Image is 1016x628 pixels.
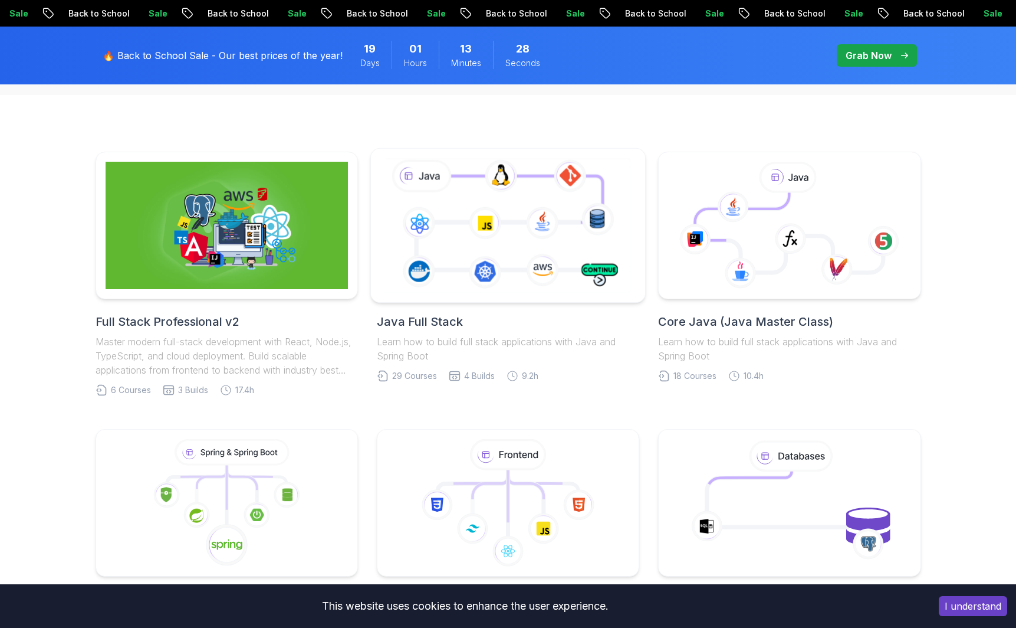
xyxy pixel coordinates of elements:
span: 3 Builds [178,384,208,396]
p: Sale [416,8,453,19]
p: Learn how to build full stack applications with Java and Spring Boot [658,335,920,363]
p: Sale [833,8,871,19]
a: Core Java (Java Master Class)Learn how to build full stack applications with Java and Spring Boot... [658,152,920,382]
span: 28 Seconds [516,41,530,57]
img: Full Stack Professional v2 [106,162,348,289]
p: Sale [277,8,314,19]
p: Sale [555,8,593,19]
span: 10.4h [744,370,764,382]
h2: Core Java (Java Master Class) [658,313,920,330]
p: Back to School [892,8,972,19]
button: Accept cookies [939,596,1007,616]
span: 13 Minutes [460,41,472,57]
p: Back to School [196,8,277,19]
p: Learn how to build full stack applications with Java and Spring Boot [377,335,639,363]
h2: Full Stack Professional v2 [96,313,358,330]
h2: Java Full Stack [377,313,639,330]
p: Back to School [475,8,555,19]
p: Grab Now [846,48,892,63]
div: This website uses cookies to enhance the user experience. [9,593,921,619]
p: 🔥 Back to School Sale - Our best prices of the year! [103,48,343,63]
p: Sale [694,8,732,19]
span: 29 Courses [392,370,437,382]
span: 9.2h [522,370,538,382]
p: Sale [137,8,175,19]
span: Hours [404,57,427,69]
span: 17.4h [235,384,254,396]
p: Master modern full-stack development with React, Node.js, TypeScript, and cloud deployment. Build... [96,335,358,377]
span: Days [360,57,380,69]
span: 18 Courses [673,370,716,382]
p: Back to School [57,8,137,19]
a: Full Stack Professional v2Full Stack Professional v2Master modern full-stack development with Rea... [96,152,358,396]
span: Seconds [505,57,540,69]
p: Back to School [753,8,833,19]
span: 4 Builds [464,370,495,382]
a: Java Full StackLearn how to build full stack applications with Java and Spring Boot29 Courses4 Bu... [377,152,639,382]
p: Back to School [614,8,694,19]
p: Back to School [336,8,416,19]
span: 1 Hours [409,41,422,57]
span: 19 Days [364,41,376,57]
p: Sale [972,8,1010,19]
span: Minutes [451,57,481,69]
span: 6 Courses [111,384,151,396]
